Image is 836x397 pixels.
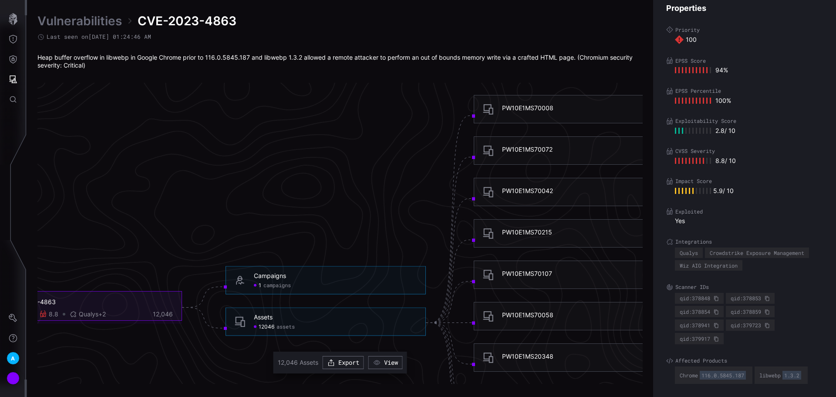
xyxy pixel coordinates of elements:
[323,356,364,369] button: Export
[680,369,748,381] div: Chrome
[666,118,823,125] label: Exploitability Score
[680,322,719,328] div: qid:378941
[731,295,770,302] div: qid:378853
[502,353,553,360] div: PW10E1MS20348
[37,13,122,29] a: Vulnerabilities
[502,228,552,236] div: PW10E1MS70215
[675,157,736,165] div: 8.8 / 10
[666,284,823,291] label: Scanner IDs
[700,371,746,380] div: 116.0.5845.187
[368,356,403,369] button: View
[675,97,731,105] div: 100 %
[47,33,151,41] span: Last seen on
[675,217,823,225] div: Yes
[755,366,808,384] div: Vendor: Google
[675,366,752,384] div: Vendor: Google
[138,13,236,29] span: CVE-2023-4863
[680,295,719,302] div: qid:378848
[666,357,823,364] label: Affected Products
[666,238,823,245] label: Integrations
[782,371,801,380] div: 1.3.2
[8,298,173,306] div: CVE-2023-4863
[680,309,719,315] div: qid:378854
[49,310,58,318] div: 8.8
[759,369,803,381] div: libwebp
[666,3,823,13] h4: Properties
[143,310,173,318] div: 12,046
[98,310,106,318] span: +2
[79,310,106,318] span: Qualys
[731,322,770,328] div: qid:379723
[254,271,286,279] div: Campaigns
[88,33,151,41] time: [DATE] 01:24:46 AM
[502,104,553,112] div: PW10E1MS70008
[502,146,553,153] div: PW10E1MS70072
[666,88,823,95] label: EPSS Percentile
[259,323,274,330] span: 12046
[675,66,728,74] div: 94 %
[0,348,26,368] button: A
[666,208,823,215] label: Exploited
[666,178,823,185] label: Impact Score
[502,311,553,319] div: PW10E1MS70058
[502,187,553,195] div: PW10E1MS70042
[37,54,643,69] div: Heap buffer overflow in libwebp in Google Chrome prior to 116.0.5845.187 and libwebp 1.3.2 allowe...
[680,336,719,342] div: qid:379917
[502,270,552,278] div: PW10E1MS70107
[276,323,295,330] span: assets
[675,127,735,135] div: 2.8 / 10
[666,26,823,33] label: Priority
[666,148,823,155] label: CVSS Severity
[680,263,738,268] div: Wiz AIG Integration
[675,35,823,44] div: 100
[666,57,823,64] label: EPSS Score
[680,250,698,255] div: Qualys
[675,187,823,195] div: 5.9 / 10
[710,250,804,255] div: Crowdstrike Exposure Management
[254,313,273,321] div: Assets
[259,282,261,288] span: 1
[11,354,15,363] span: A
[731,309,770,315] div: qid:378859
[263,282,291,288] span: campaigns
[278,359,318,366] span: 12,046 Assets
